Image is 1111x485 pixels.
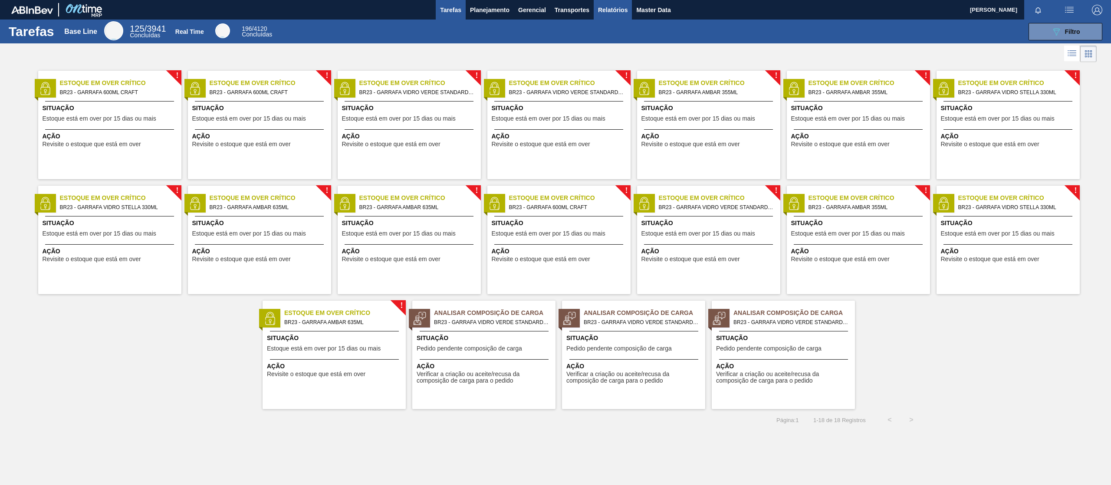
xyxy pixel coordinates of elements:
[937,82,950,95] img: status
[130,32,160,39] span: Concluídas
[787,197,800,210] img: status
[901,409,922,431] button: >
[267,371,365,377] span: Revisite o estoque que está em over
[659,203,773,212] span: BR23 - GARRAFA VIDRO VERDE STANDARD 600ML
[812,417,865,423] span: 1 - 18 de 18 Registros
[104,21,123,40] div: Base Line
[342,230,456,237] span: Estoque está em over por 15 dias ou mais
[325,72,328,79] span: !
[1092,5,1102,15] img: Logout
[338,197,351,210] img: status
[566,371,703,384] span: Verificar a criação ou aceite/recusa da composição de carga para o pedido
[584,318,698,327] span: BR23 - GARRAFA VIDRO VERDE STANDARD 600ML Pedido - 2042647
[43,132,179,141] span: Ação
[941,219,1078,228] span: Situação
[791,219,928,228] span: Situação
[555,5,589,15] span: Transportes
[1024,4,1052,16] button: Notificações
[563,312,576,325] img: status
[775,187,777,194] span: !
[941,104,1078,113] span: Situação
[192,219,329,228] span: Situação
[791,230,905,237] span: Estoque está em over por 15 dias ou mais
[210,193,331,203] span: Estoque em Over Crítico
[716,345,822,352] span: Pedido pendente composição de carga
[636,5,671,15] span: Master Data
[64,28,97,36] div: Base Line
[325,187,328,194] span: !
[342,219,479,228] span: Situação
[716,371,853,384] span: Verificar a criação ou aceite/recusa da composição de carga para o pedido
[941,256,1039,262] span: Revisite o estoque que está em over
[492,247,628,256] span: Ação
[130,24,144,33] span: 125
[192,132,329,141] span: Ação
[641,230,755,237] span: Estoque está em over por 15 dias ou mais
[492,141,590,147] span: Revisite o estoque que está em over
[638,197,651,210] img: status
[809,193,930,203] span: Estoque em Over Crítico
[566,345,672,352] span: Pedido pendente composição de carga
[791,247,928,256] span: Ação
[342,104,479,113] span: Situação
[1074,187,1077,194] span: !
[716,362,853,371] span: Ação
[434,318,549,327] span: BR23 - GARRAFA VIDRO VERDE STANDARD 600ML Pedido - 2042646
[43,115,156,122] span: Estoque está em over por 15 dias ou mais
[210,88,324,97] span: BR23 - GARRAFA 600ML CRAFT
[470,5,509,15] span: Planejamento
[417,371,553,384] span: Verificar a criação ou aceite/recusa da composição de carga para o pedido
[413,312,426,325] img: status
[39,82,52,95] img: status
[791,141,890,147] span: Revisite o estoque que está em over
[641,219,778,228] span: Situação
[733,318,848,327] span: BR23 - GARRAFA VIDRO VERDE STANDARD 600ML Pedido - 2042648
[791,132,928,141] span: Ação
[342,247,479,256] span: Ação
[1029,23,1102,40] button: Filtro
[359,193,481,203] span: Estoque em Over Crítico
[475,72,478,79] span: !
[210,203,324,212] span: BR23 - GARRAFA AMBAR 635ML
[924,187,927,194] span: !
[359,79,481,88] span: Estoque em Over Crítico
[284,308,406,318] span: Estoque em Over Crítico
[342,256,440,262] span: Revisite o estoque que está em over
[192,104,329,113] span: Situação
[267,362,404,371] span: Ação
[941,115,1055,122] span: Estoque está em over por 15 dias ou mais
[509,79,631,88] span: Estoque em Over Crítico
[641,132,778,141] span: Ação
[492,230,605,237] span: Estoque está em over por 15 dias ou mais
[400,302,403,309] span: !
[958,88,1073,97] span: BR23 - GARRAFA VIDRO STELLA 330ML
[43,104,179,113] span: Situação
[1064,5,1075,15] img: userActions
[359,88,474,97] span: BR23 - GARRAFA VIDRO VERDE STANDARD 600ML
[584,308,705,318] span: Analisar Composição de Carga
[488,197,501,210] img: status
[958,203,1073,212] span: BR23 - GARRAFA VIDRO STELLA 330ML
[43,247,179,256] span: Ação
[60,193,181,203] span: Estoque em Over Crítico
[242,26,272,37] div: Real Time
[492,256,590,262] span: Revisite o estoque que está em over
[338,82,351,95] img: status
[342,141,440,147] span: Revisite o estoque que está em over
[11,6,53,14] img: TNhmsLtSVTkK8tSr43FrP2fwEKptu5GPRR3wAAAABJRU5ErkJggg==
[267,345,381,352] span: Estoque está em over por 15 dias ou mais
[509,88,624,97] span: BR23 - GARRAFA VIDRO VERDE STANDARD 600ML
[941,247,1078,256] span: Ação
[176,187,178,194] span: !
[242,31,272,38] span: Concluídas
[242,25,267,32] span: / 4120
[641,104,778,113] span: Situação
[192,141,291,147] span: Revisite o estoque que está em over
[492,132,628,141] span: Ação
[215,23,230,38] div: Real Time
[210,79,331,88] span: Estoque em Over Crítico
[43,219,179,228] span: Situação
[776,417,799,423] span: Página : 1
[941,132,1078,141] span: Ação
[716,334,853,343] span: Situação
